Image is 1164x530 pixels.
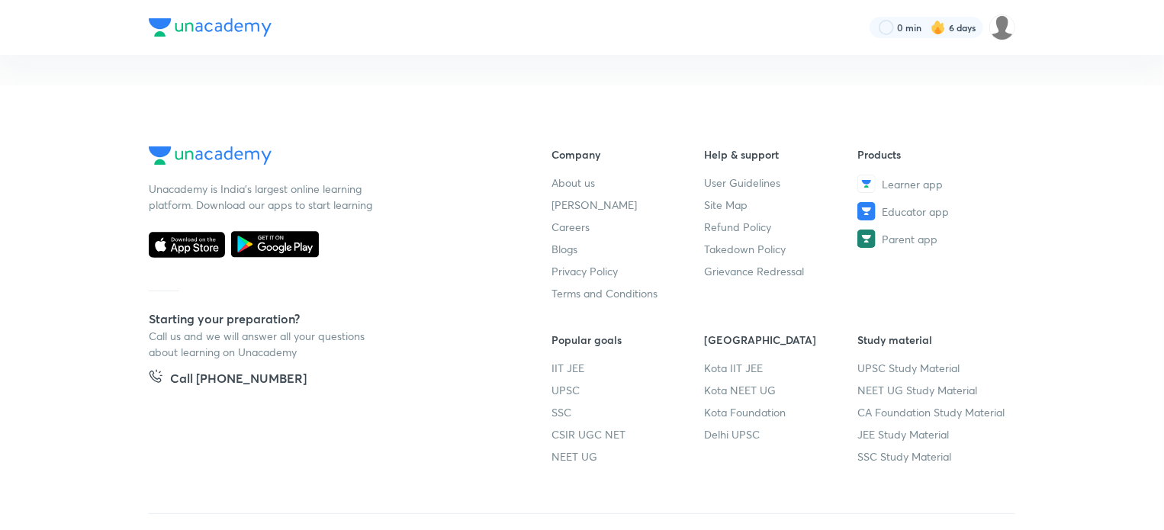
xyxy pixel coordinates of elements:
[705,360,858,376] a: Kota IIT JEE
[857,175,1011,193] a: Learner app
[857,202,876,220] img: Educator app
[857,146,1011,162] h6: Products
[551,382,705,398] a: UPSC
[149,181,378,213] p: Unacademy is India’s largest online learning platform. Download our apps to start learning
[149,18,272,37] img: Company Logo
[149,146,272,165] img: Company Logo
[705,382,858,398] a: Kota NEET UG
[857,230,876,248] img: Parent app
[551,448,705,464] a: NEET UG
[551,241,705,257] a: Blogs
[149,310,503,328] h5: Starting your preparation?
[551,146,705,162] h6: Company
[857,426,1011,442] a: JEE Study Material
[857,230,1011,248] a: Parent app
[149,146,503,169] a: Company Logo
[149,369,307,390] a: Call [PHONE_NUMBER]
[551,197,705,213] a: [PERSON_NAME]
[857,175,876,193] img: Learner app
[857,404,1011,420] a: CA Foundation Study Material
[551,219,590,235] span: Careers
[857,202,1011,220] a: Educator app
[551,285,705,301] a: Terms and Conditions
[705,426,858,442] a: Delhi UPSC
[551,219,705,235] a: Careers
[149,328,378,360] p: Call us and we will answer all your questions about learning on Unacademy
[857,448,1011,464] a: SSC Study Material
[551,332,705,348] h6: Popular goals
[705,197,858,213] a: Site Map
[857,360,1011,376] a: UPSC Study Material
[705,219,858,235] a: Refund Policy
[705,175,858,191] a: User Guidelines
[170,369,307,390] h5: Call [PHONE_NUMBER]
[705,404,858,420] a: Kota Foundation
[551,426,705,442] a: CSIR UGC NET
[705,332,858,348] h6: [GEOGRAPHIC_DATA]
[551,360,705,376] a: IIT JEE
[931,20,946,35] img: streak
[705,241,858,257] a: Takedown Policy
[882,204,949,220] span: Educator app
[989,14,1015,40] img: Sumaiyah Hyder
[857,382,1011,398] a: NEET UG Study Material
[551,263,705,279] a: Privacy Policy
[551,175,705,191] a: About us
[705,146,858,162] h6: Help & support
[705,263,858,279] a: Grievance Redressal
[882,176,943,192] span: Learner app
[551,404,705,420] a: SSC
[857,332,1011,348] h6: Study material
[882,231,937,247] span: Parent app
